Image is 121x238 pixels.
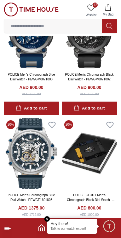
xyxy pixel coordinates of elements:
h4: AED 1375.00 [18,205,44,211]
a: 13Wishlist [83,3,99,19]
a: Home [38,224,45,232]
h4: AED 900.00 [19,84,43,91]
span: 13 [93,3,98,8]
div: AED 1000.00 [80,212,99,217]
a: POLICE Men's Chronograph Blue Dial Watch - PEWGM0071803 [8,73,55,81]
a: POLICE CLOUT Men's Chronograph Black Dial Watch - PEWGC00770X1 [67,193,115,206]
img: ... [4,3,59,16]
button: My Bag [99,3,117,19]
button: Add to cart [4,102,59,115]
span: Wishlist [83,13,99,17]
div: Chat Widget [102,219,116,233]
div: Add to cart [74,105,105,112]
div: AED 1125.00 [80,92,99,97]
em: Close tooltip [44,216,50,222]
img: POLICE CLOUT Men's Chronograph Black Dial Watch - PEWGC00770X1 [62,118,117,189]
span: 20 % [6,120,15,129]
div: Add to cart [16,105,47,112]
a: POLICE Men's Chronograph Blue Dial Watch - PEWGE1601803 [8,193,55,202]
h4: AED 900.00 [77,84,101,91]
span: 20 % [64,120,73,129]
h4: AED 800.00 [77,205,101,211]
div: Hey there! [51,221,94,226]
a: POLICE Men's Chronograph Black Dial Watch - PEWGM0071802 [65,73,113,81]
div: AED 1125.00 [22,92,41,97]
img: POLICE Men's Chronograph Blue Dial Watch - PEWGE1601803 [4,118,59,189]
p: Talk to our watch expert! [51,227,94,231]
div: AED 1719.00 [22,212,41,217]
button: Add to cart [62,102,117,115]
span: My Bag [100,12,116,17]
